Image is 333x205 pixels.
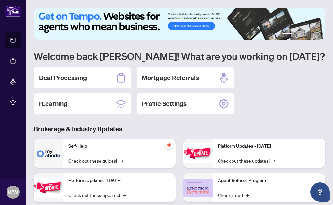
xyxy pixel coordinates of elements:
p: Platform Updates - [DATE] [68,177,170,184]
p: Platform Updates - [DATE] [218,143,320,150]
span: → [123,191,126,199]
a: Check out these updates!→ [68,191,126,199]
p: Self-Help [68,143,170,150]
button: 3 [300,33,303,36]
p: Agent Referral Program [218,177,320,184]
img: Self-Help [34,139,63,168]
h2: Mortgage Referrals [142,73,199,82]
button: 2 [295,33,298,36]
button: 5 [311,33,313,36]
h2: rLearning [39,99,68,108]
span: → [246,191,249,199]
a: Check out these guides!→ [68,157,123,164]
a: Check out these updates!→ [218,157,275,164]
button: 4 [306,33,308,36]
a: Check it out!→ [218,191,249,199]
h2: Deal Processing [39,73,87,82]
span: pushpin [165,141,173,149]
h3: Brokerage & Industry Updates [34,125,325,134]
button: 1 [282,33,293,36]
img: Platform Updates - June 23, 2025 [183,143,213,163]
span: → [272,157,275,164]
button: Open asap [310,182,330,202]
img: Platform Updates - September 16, 2025 [34,177,63,198]
img: Slide 0 [34,8,325,40]
img: logo [5,5,21,17]
img: Agent Referral Program [183,179,213,197]
h2: Profile Settings [142,99,187,108]
span: WW [8,188,18,197]
h1: Welcome back [PERSON_NAME]! What are you working on [DATE]? [34,50,325,62]
button: 6 [316,33,319,36]
span: → [120,157,123,164]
